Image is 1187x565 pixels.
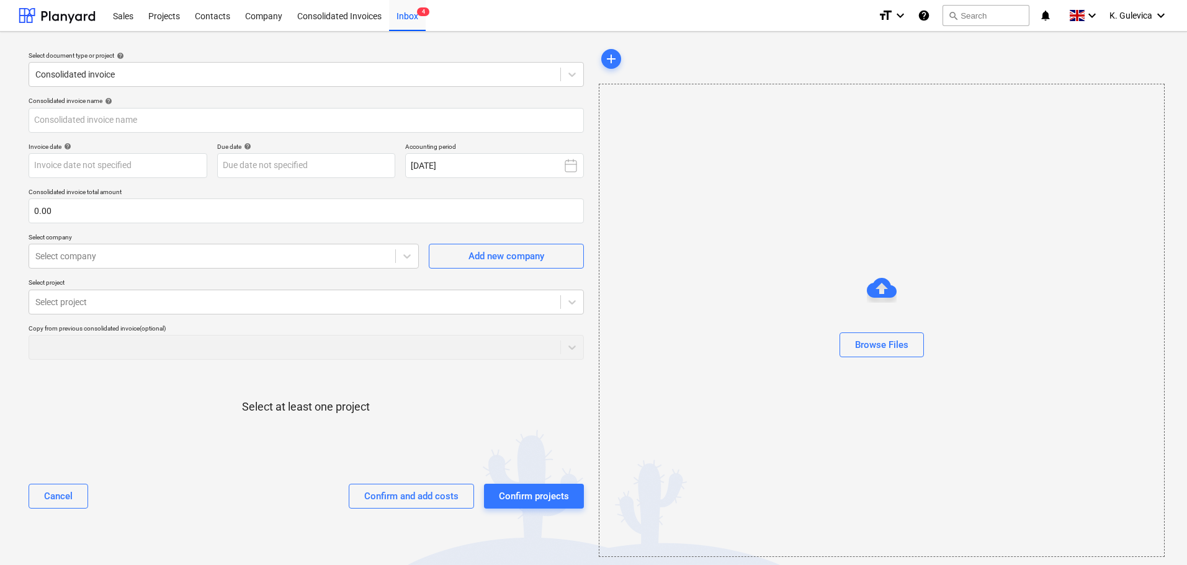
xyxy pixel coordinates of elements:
input: Consolidated invoice total amount [29,198,584,223]
div: Consolidated invoice name [29,97,584,105]
i: keyboard_arrow_down [1153,8,1168,23]
i: keyboard_arrow_down [893,8,908,23]
div: Confirm projects [499,488,569,504]
i: keyboard_arrow_down [1085,8,1100,23]
p: Accounting period [405,143,584,153]
iframe: Chat Widget [1125,505,1187,565]
div: Add new company [468,248,544,264]
span: add [604,51,619,66]
span: 4 [417,7,429,16]
p: Select project [29,278,584,289]
div: Invoice date [29,143,207,151]
button: Confirm projects [484,484,584,509]
button: Add new company [429,244,584,269]
span: K. Gulevica [1109,11,1152,20]
div: Cancel [44,488,73,504]
span: help [102,97,112,105]
div: Due date [217,143,396,151]
div: Confirm and add costs [364,488,459,504]
div: Copy from previous consolidated invoice (optional) [29,324,584,332]
span: help [114,52,124,60]
span: search [948,11,958,20]
i: format_size [878,8,893,23]
input: Due date not specified [217,153,396,178]
button: Confirm and add costs [349,484,474,509]
p: Select at least one project [242,399,370,414]
input: Invoice date not specified [29,153,207,178]
p: Select company [29,233,419,244]
p: Consolidated invoice total amount [29,188,584,198]
input: Consolidated invoice name [29,108,584,133]
i: Knowledge base [918,8,930,23]
button: [DATE] [405,153,584,178]
button: Browse Files [840,332,924,357]
div: Browse Files [855,337,908,353]
button: Search [943,5,1029,26]
button: Cancel [29,484,88,509]
span: help [241,143,251,150]
div: Browse Files [599,84,1165,557]
i: notifications [1039,8,1052,23]
span: help [61,143,71,150]
div: Select document type or project [29,51,584,60]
